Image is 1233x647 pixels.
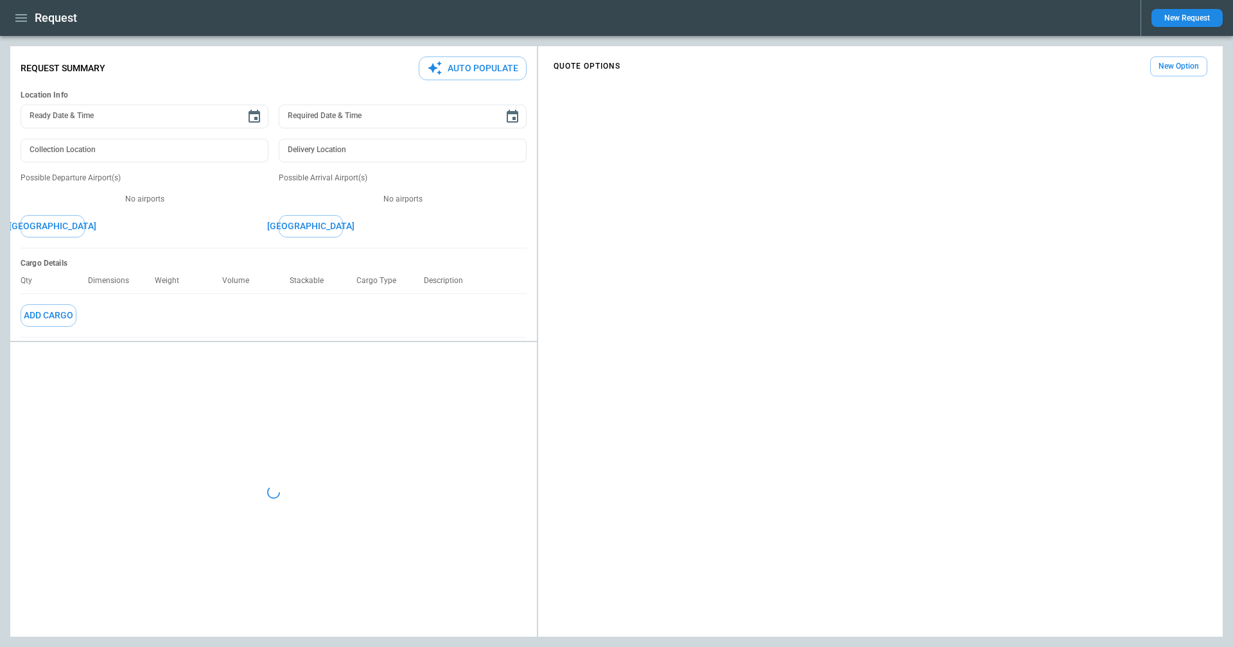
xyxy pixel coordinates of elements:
p: Cargo Type [356,276,407,286]
h6: Location Info [21,91,527,100]
p: No airports [279,194,527,205]
button: [GEOGRAPHIC_DATA] [279,215,343,237]
p: Possible Arrival Airport(s) [279,173,527,184]
div: scrollable content [538,51,1223,82]
p: Volume [222,276,259,286]
button: Choose date [500,104,525,130]
h6: Cargo Details [21,259,527,268]
p: Weight [155,276,189,286]
p: No airports [21,194,268,205]
p: Stackable [290,276,334,286]
button: Auto Populate [419,56,527,80]
h4: QUOTE OPTIONS [554,64,620,69]
h1: Request [35,10,77,26]
p: Request Summary [21,63,105,74]
button: [GEOGRAPHIC_DATA] [21,215,85,237]
p: Qty [21,276,42,286]
button: Add Cargo [21,304,76,327]
p: Description [424,276,473,286]
button: New Request [1151,9,1223,27]
button: New Option [1150,56,1207,76]
p: Possible Departure Airport(s) [21,173,268,184]
button: Choose date [241,104,267,130]
p: Dimensions [88,276,139,286]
